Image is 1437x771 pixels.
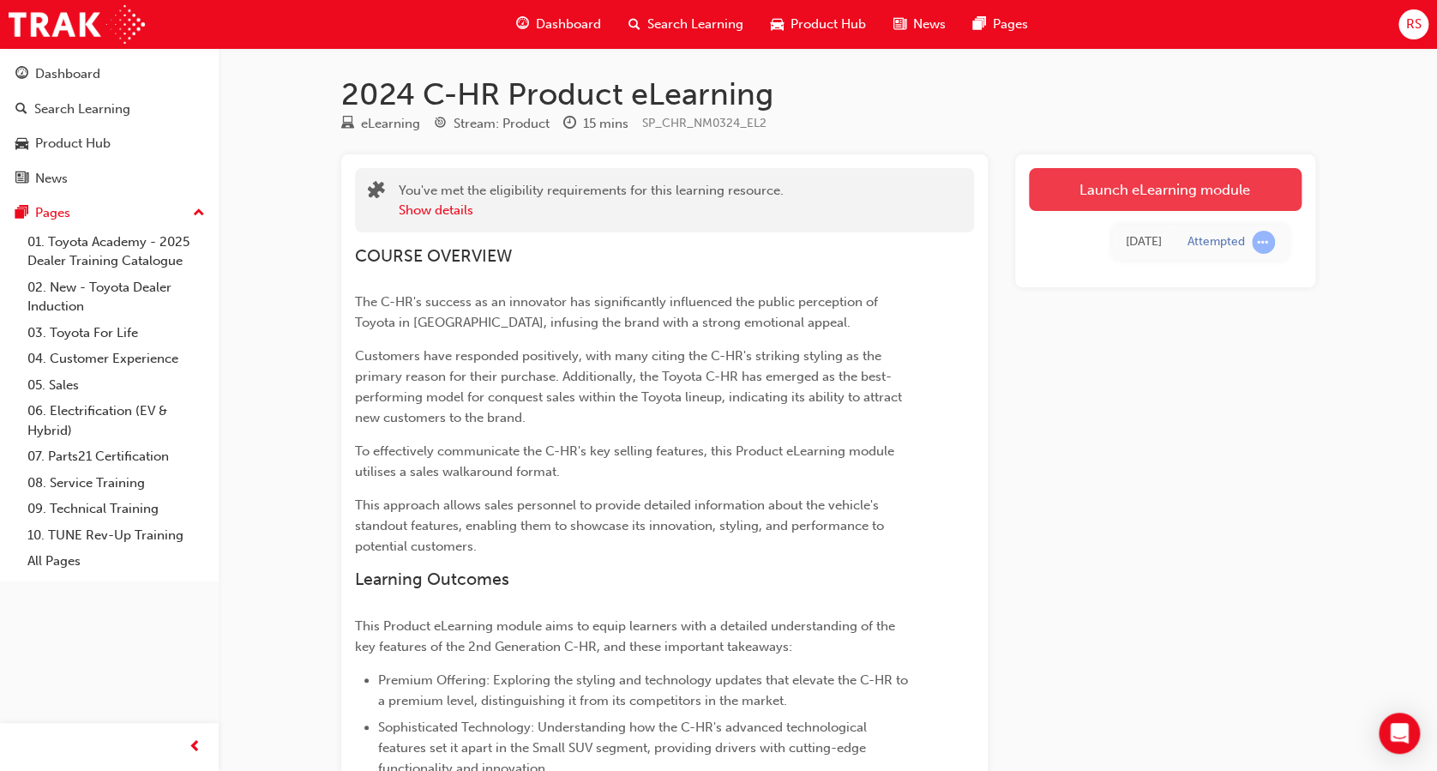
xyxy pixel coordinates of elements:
a: 01. Toyota Academy - 2025 Dealer Training Catalogue [21,229,212,274]
a: All Pages [21,548,212,575]
div: Duration [563,113,628,135]
span: car-icon [15,136,28,152]
div: Attempted [1187,234,1245,250]
span: Product Hub [791,15,866,34]
span: Learning resource code [642,116,767,130]
span: guage-icon [15,67,28,82]
a: search-iconSearch Learning [615,7,757,42]
a: 09. Technical Training [21,496,212,522]
a: 04. Customer Experience [21,346,212,372]
button: Show details [399,201,473,220]
span: To effectively communicate the C-HR's key selling features, this Product eLearning module utilise... [355,443,898,479]
a: car-iconProduct Hub [757,7,880,42]
a: Launch eLearning module [1029,168,1302,211]
div: Thu Aug 21 2025 15:56:33 GMT+1000 (Australian Eastern Standard Time) [1126,232,1162,252]
span: up-icon [193,202,205,225]
a: Product Hub [7,128,212,160]
span: search-icon [15,102,27,117]
a: Search Learning [7,93,212,125]
div: Stream: Product [454,114,550,134]
span: This Product eLearning module aims to equip learners with a detailed understanding of the key fea... [355,618,899,654]
span: News [913,15,946,34]
a: 07. Parts21 Certification [21,443,212,470]
div: Product Hub [35,134,111,154]
a: 05. Sales [21,372,212,399]
span: Customers have responded positively, with many citing the C-HR's striking styling as the primary ... [355,348,905,425]
a: 02. New - Toyota Dealer Induction [21,274,212,320]
span: prev-icon [189,737,201,758]
a: 03. Toyota For Life [21,320,212,346]
span: pages-icon [973,14,986,35]
span: This approach allows sales personnel to provide detailed information about the vehicle's standout... [355,497,887,554]
span: pages-icon [15,206,28,221]
div: 15 mins [583,114,628,134]
div: Dashboard [35,64,100,84]
img: Trak [9,5,145,44]
span: Pages [993,15,1028,34]
button: Pages [7,197,212,229]
span: Premium Offering: Exploring the styling and technology updates that elevate the C-HR to a premium... [378,672,911,708]
span: news-icon [15,172,28,187]
span: news-icon [893,14,906,35]
a: Dashboard [7,58,212,90]
span: clock-icon [563,117,576,132]
a: guage-iconDashboard [502,7,615,42]
div: Pages [35,203,70,223]
a: 10. TUNE Rev-Up Training [21,522,212,549]
a: news-iconNews [880,7,959,42]
h1: 2024 C-HR Product eLearning [341,75,1315,113]
a: 08. Service Training [21,470,212,497]
div: Type [341,113,420,135]
span: car-icon [771,14,784,35]
button: DashboardSearch LearningProduct HubNews [7,55,212,197]
span: puzzle-icon [368,183,385,202]
span: guage-icon [516,14,529,35]
a: 06. Electrification (EV & Hybrid) [21,398,212,443]
a: pages-iconPages [959,7,1042,42]
span: learningResourceType_ELEARNING-icon [341,117,354,132]
span: Search Learning [647,15,743,34]
span: learningRecordVerb_ATTEMPT-icon [1252,231,1275,254]
div: eLearning [361,114,420,134]
a: News [7,163,212,195]
span: search-icon [628,14,640,35]
span: Learning Outcomes [355,569,509,589]
div: News [35,169,68,189]
span: The C-HR's success as an innovator has significantly influenced the public perception of Toyota i... [355,294,881,330]
div: Stream [434,113,550,135]
div: You've met the eligibility requirements for this learning resource. [399,181,784,220]
span: target-icon [434,117,447,132]
div: Search Learning [34,99,130,119]
div: Open Intercom Messenger [1379,713,1420,754]
span: COURSE OVERVIEW [355,246,512,266]
span: Dashboard [536,15,601,34]
button: RS [1398,9,1428,39]
span: RS [1405,15,1421,34]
